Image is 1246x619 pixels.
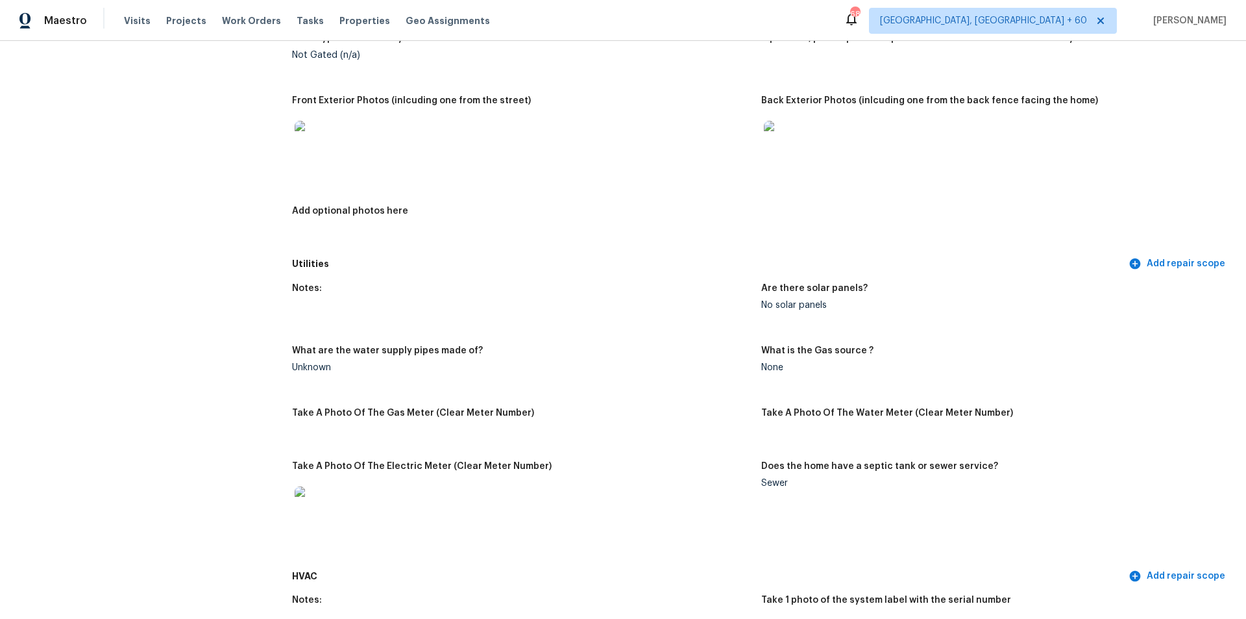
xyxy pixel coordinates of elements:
h5: Notes: [292,284,322,293]
span: Add repair scope [1131,568,1225,585]
span: Projects [166,14,206,27]
div: Unknown [292,363,751,372]
span: Visits [124,14,151,27]
h5: Front Exterior Photos (inlcuding one from the street) [292,96,531,105]
h5: What is the Gas source ? [761,346,873,355]
div: Not Gated (n/a) [292,51,751,60]
h5: Does the home have a septic tank or sewer service? [761,462,998,471]
h5: Take A Photo Of The Gas Meter (Clear Meter Number) [292,409,534,418]
span: [GEOGRAPHIC_DATA], [GEOGRAPHIC_DATA] + 60 [880,14,1087,27]
h5: Notes: [292,596,322,605]
span: [PERSON_NAME] [1148,14,1227,27]
span: Geo Assignments [406,14,490,27]
span: Tasks [297,16,324,25]
h5: Add optional photos here [292,207,408,216]
h5: Take A Photo Of The Water Meter (Clear Meter Number) [761,409,1013,418]
span: Maestro [44,14,87,27]
h5: HVAC [292,570,1126,583]
h5: Take 1 photo of the system label with the serial number [761,596,1011,605]
h5: Utilities [292,257,1126,271]
h5: Back Exterior Photos (inlcuding one from the back fence facing the home) [761,96,1098,105]
h5: Are there solar panels? [761,284,868,293]
h5: Take A Photo Of The Electric Meter (Clear Meter Number) [292,462,552,471]
div: Sewer [761,479,1220,488]
div: No solar panels [761,301,1220,310]
span: Properties [339,14,390,27]
h5: What are the water supply pipes made of? [292,346,483,355]
span: Work Orders [222,14,281,27]
div: 680 [850,8,859,21]
div: None [761,363,1220,372]
button: Add repair scope [1126,252,1230,276]
button: Add repair scope [1126,564,1230,588]
span: Add repair scope [1131,256,1225,272]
